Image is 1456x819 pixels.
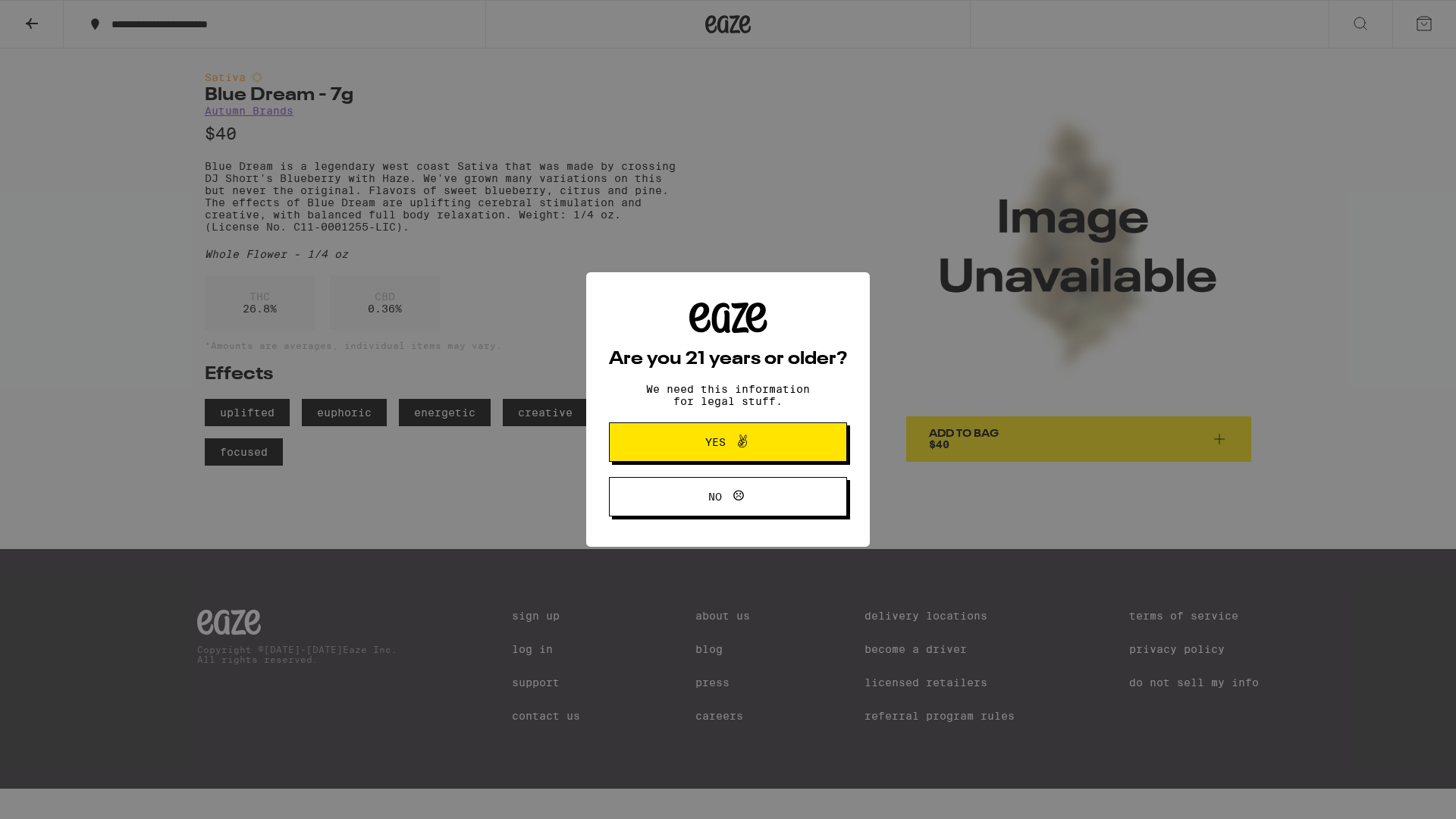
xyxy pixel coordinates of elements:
iframe: Opens a widget where you can find more information [1361,773,1441,811]
button: Yes [609,422,847,462]
button: No [609,477,847,516]
p: We need this information for legal stuff. [633,383,823,407]
span: Yes [705,437,726,447]
h2: Are you 21 years or older? [609,350,847,369]
span: No [708,491,722,502]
